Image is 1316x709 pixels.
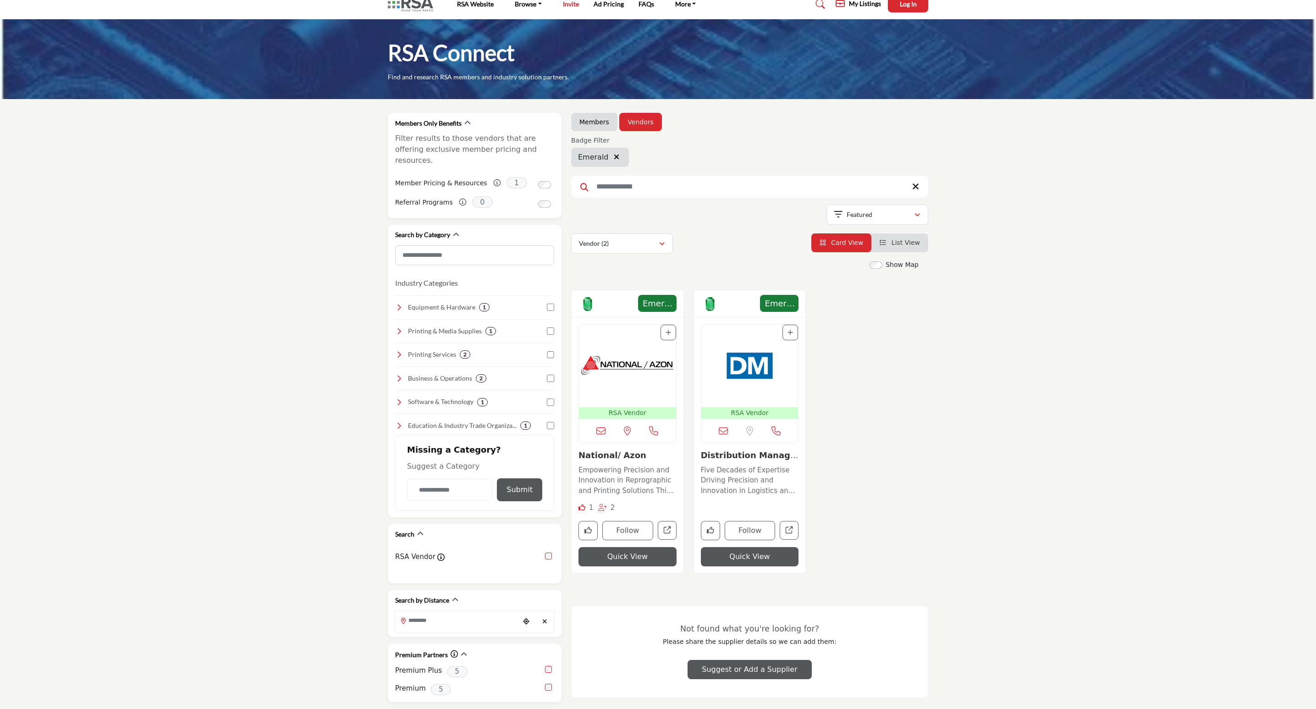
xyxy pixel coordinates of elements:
[701,325,798,407] img: Distribution Management
[701,521,720,540] button: Like company
[477,398,488,406] div: 1 Results For Software & Technology
[395,596,449,605] h2: Search by Distance
[395,230,450,239] h2: Search by Category
[395,194,453,210] label: Referral Programs
[590,624,909,634] h3: Not found what you're looking for?
[483,304,486,310] b: 1
[395,119,462,128] h2: Members Only Benefits
[602,521,653,540] button: Follow
[395,175,487,191] label: Member Pricing & Resources
[641,297,674,310] span: Emerald
[579,117,609,127] a: Members
[519,612,533,631] div: Choose your current location
[658,521,677,540] a: Open national-azon in new tab
[538,200,551,208] input: Switch to Referral Programs
[886,260,919,270] label: Show Map
[479,303,490,311] div: 1 Results For Equipment & Hardware
[663,638,837,645] span: Please share the supplier details so we can add them:
[701,325,798,419] a: Open Listing in new tab
[395,683,426,694] label: Premium
[610,504,615,512] span: 2
[408,303,475,312] h4: Equipment & Hardware : Top-quality printers, copiers, and finishing equipment to enhance efficien...
[578,152,609,163] span: Emerald
[408,397,474,406] h4: Software & Technology: Advanced software and digital tools for print management, automation, and ...
[395,277,458,288] button: Industry Categories
[578,504,585,511] i: Like
[408,350,456,359] h4: Printing Services: Professional printing solutions, including large-format, digital, and offset p...
[489,328,492,334] b: 1
[589,504,594,512] span: 1
[520,421,531,430] div: 1 Results For Education & Industry Trade Organizations
[460,350,470,359] div: 2 Results For Printing Services
[538,612,551,631] div: Clear search location
[702,665,797,674] span: Suggest or Add a Supplier
[547,422,554,429] input: Select Education & Industry Trade Organizations checkbox
[408,327,482,336] h4: Printing & Media Supplies: A wide range of high-quality paper, films, inks, and specialty materia...
[701,450,798,470] a: Distribution Managem...
[571,137,629,144] h6: Badge Filter
[395,665,442,676] label: Premium Plus
[703,297,717,311] img: Emerald Badge Icon
[820,239,864,246] a: View Card
[395,650,448,659] h2: Premium Partners
[407,445,542,461] h2: Missing a Category?
[880,239,920,246] a: View List
[598,503,615,513] div: Followers
[763,297,796,310] span: Emerald
[701,465,799,496] p: Five Decades of Expertise Driving Precision and Innovation in Logistics and Fulfillment Solutions...
[787,329,793,336] a: Add To List
[524,422,527,429] b: 1
[395,552,435,562] label: RSA Vendor
[811,233,872,252] li: Card View
[545,666,552,673] input: select Premium Plus checkbox
[701,450,799,460] h3: Distribution Management
[571,176,928,198] input: Search Keyword
[847,210,872,219] p: Featured
[666,329,671,336] a: Add To List
[538,181,551,188] input: Switch to Member Pricing & Resources
[579,239,609,248] p: Vendor (2)
[451,650,458,659] a: Information about Premium Partners
[395,245,554,265] input: Search Category
[407,462,479,471] span: Suggest a Category
[578,465,677,496] p: Empowering Precision and Innovation in Reprographic and Printing Solutions This company excels in...
[579,325,676,407] img: National/ Azon
[481,399,484,405] b: 1
[780,521,798,540] a: Open distribution-management in new tab
[497,478,542,501] button: Submit
[831,239,863,246] span: Card View
[388,72,569,82] p: Find and research RSA members and industry solution partners.
[628,117,653,127] a: Vendors
[408,421,517,430] h4: Education & Industry Trade Organizations: Connect with industry leaders, trade groups, and profes...
[581,408,674,418] p: RSA Vendor
[476,374,486,382] div: 2 Results For Business & Operations
[703,408,797,418] p: RSA Vendor
[578,547,677,566] button: Quick View
[388,39,515,67] h1: RSA Connect
[871,233,928,252] li: List View
[688,660,811,679] button: Suggest or Add a Supplier
[472,196,493,208] span: 0
[826,205,928,225] button: Featured
[545,553,552,559] input: RSA Vendor checkbox
[447,666,468,677] span: 5
[578,450,677,460] h3: National/ Azon
[892,239,920,246] span: List View
[547,327,554,335] input: Select Printing & Media Supplies checkbox
[507,177,527,188] span: 1
[479,375,483,382] b: 2
[485,327,496,335] div: 1 Results For Printing & Media Supplies
[571,233,673,254] button: Vendor (2)
[581,297,595,311] img: Emerald Badge Icon
[430,684,451,695] span: 5
[396,612,519,630] input: Search Location
[578,463,677,496] a: Empowering Precision and Innovation in Reprographic and Printing Solutions This company excels in...
[578,450,646,460] a: National/ Azon
[407,479,492,501] input: Category Name
[701,463,799,496] a: Five Decades of Expertise Driving Precision and Innovation in Logistics and Fulfillment Solutions...
[579,325,676,419] a: Open Listing in new tab
[395,133,554,166] p: Filter results to those vendors that are offering exclusive member pricing and resources.
[463,351,467,358] b: 2
[408,374,472,383] h4: Business & Operations: Essential resources for financial management, marketing, and operations to...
